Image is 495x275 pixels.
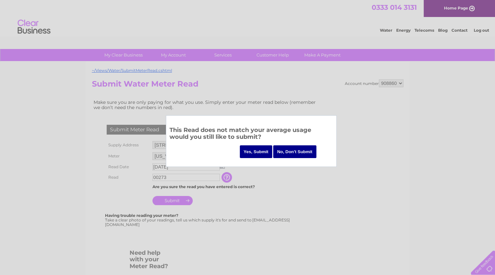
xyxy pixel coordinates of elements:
[415,28,434,33] a: Telecoms
[93,4,402,32] div: Clear Business is a trading name of Verastar Limited (registered in [GEOGRAPHIC_DATA] No. 3667643...
[169,125,333,143] h3: This Read does not match your average usage would you still like to submit?
[438,28,448,33] a: Blog
[273,145,316,158] input: No, Don't Submit
[17,17,51,37] img: logo.png
[473,28,489,33] a: Log out
[240,145,273,158] input: Yes, Submit
[451,28,468,33] a: Contact
[396,28,411,33] a: Energy
[372,3,417,11] a: 0333 014 3131
[380,28,392,33] a: Water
